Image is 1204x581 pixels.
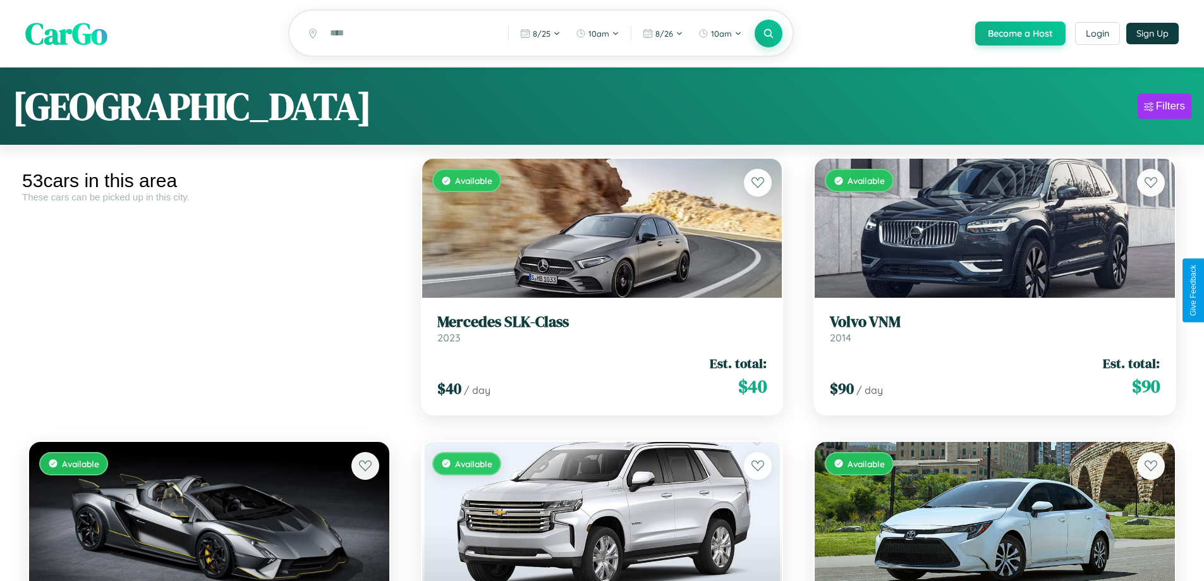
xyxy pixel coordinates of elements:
span: Available [848,458,885,469]
button: 8/26 [636,23,690,44]
span: 2014 [830,331,851,344]
button: Become a Host [975,21,1066,46]
a: Volvo VNM2014 [830,313,1160,344]
button: Login [1075,22,1120,45]
h3: Volvo VNM [830,313,1160,331]
a: Mercedes SLK-Class2023 [437,313,767,344]
div: Filters [1156,100,1185,113]
span: 8 / 26 [655,28,673,39]
span: 2023 [437,331,460,344]
div: These cars can be picked up in this city. [22,192,396,202]
span: $ 90 [830,378,854,399]
h1: [GEOGRAPHIC_DATA] [13,80,372,132]
span: 10am [588,28,609,39]
h3: Mercedes SLK-Class [437,313,767,331]
span: Available [455,175,492,186]
span: CarGo [25,13,107,54]
button: 10am [692,23,748,44]
span: 10am [711,28,732,39]
span: Available [455,458,492,469]
span: Est. total: [710,354,767,372]
button: Filters [1138,94,1191,119]
span: / day [464,384,490,396]
span: $ 40 [437,378,461,399]
button: Sign Up [1126,23,1179,44]
span: Available [848,175,885,186]
span: / day [856,384,883,396]
div: 53 cars in this area [22,170,396,192]
div: Give Feedback [1189,265,1198,316]
button: 10am [569,23,626,44]
span: Available [62,458,99,469]
span: $ 90 [1132,374,1160,399]
span: Est. total: [1103,354,1160,372]
span: 8 / 25 [533,28,550,39]
button: 8/25 [514,23,567,44]
span: $ 40 [738,374,767,399]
